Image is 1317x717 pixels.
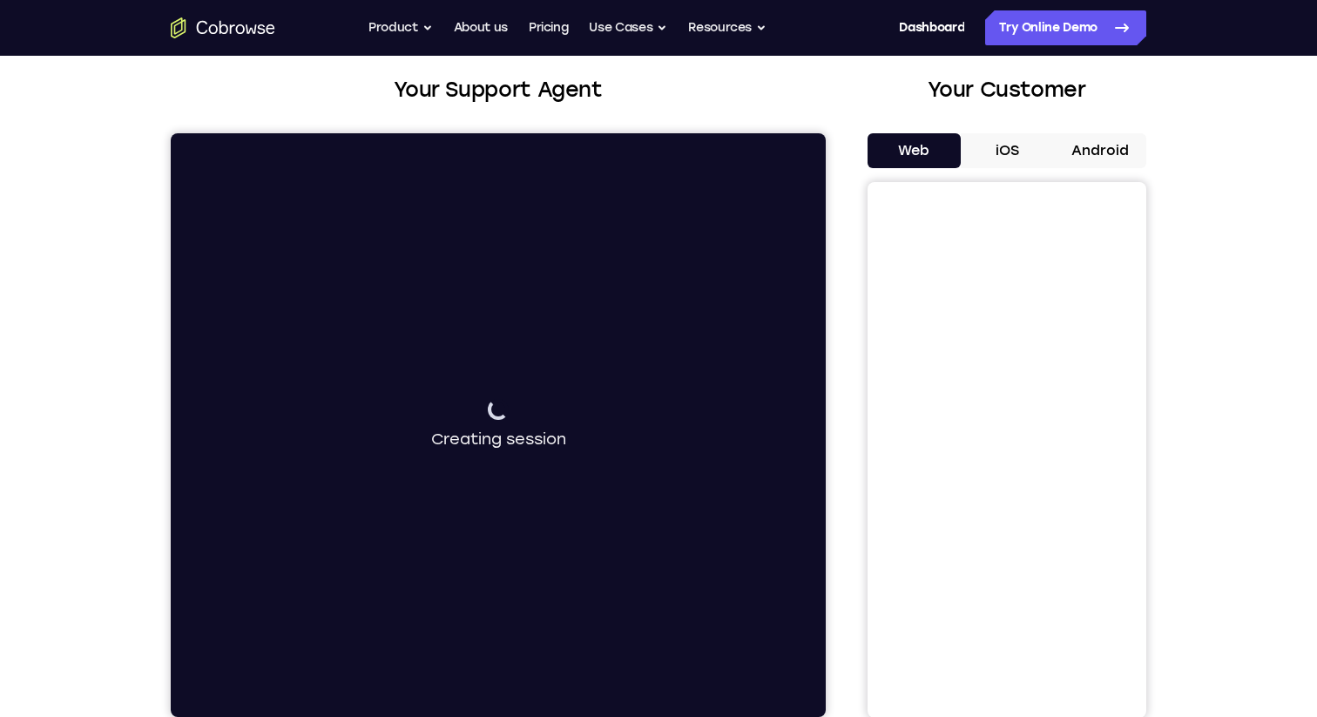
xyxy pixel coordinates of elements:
button: iOS [961,133,1054,168]
a: Try Online Demo [985,10,1146,45]
a: Dashboard [899,10,964,45]
button: Use Cases [589,10,667,45]
div: Creating session [260,266,395,318]
a: About us [454,10,508,45]
iframe: Agent [171,133,826,717]
button: Resources [688,10,767,45]
button: Web [868,133,961,168]
h2: Your Support Agent [171,74,826,105]
a: Go to the home page [171,17,275,38]
a: Pricing [529,10,569,45]
button: Android [1053,133,1146,168]
button: Product [368,10,433,45]
h2: Your Customer [868,74,1146,105]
